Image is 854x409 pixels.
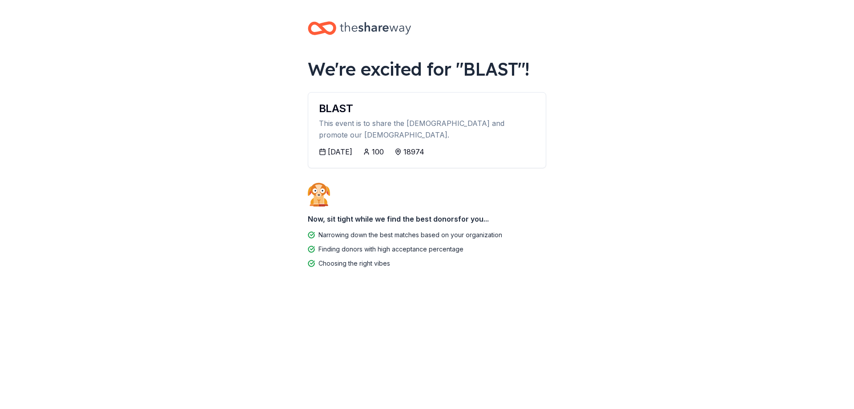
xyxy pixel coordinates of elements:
[318,258,390,269] div: Choosing the right vibes
[308,182,330,207] img: Dog waiting patiently
[308,57,546,81] div: We're excited for " BLAST "!
[308,210,546,228] div: Now, sit tight while we find the best donors for you...
[319,103,535,114] div: BLAST
[328,146,352,157] div: [DATE]
[403,146,424,157] div: 18974
[372,146,384,157] div: 100
[318,230,502,240] div: Narrowing down the best matches based on your organization
[318,244,463,255] div: Finding donors with high acceptance percentage
[319,117,535,141] div: This event is to share the [DEMOGRAPHIC_DATA] and promote our [DEMOGRAPHIC_DATA].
